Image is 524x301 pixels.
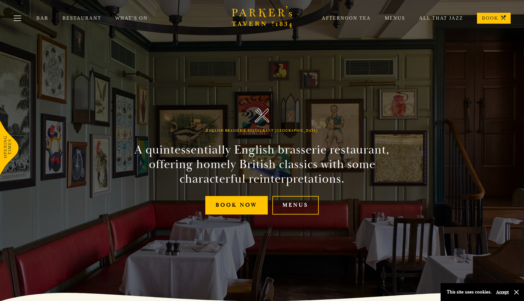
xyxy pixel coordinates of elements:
button: Accept [496,289,509,295]
img: Parker's Tavern Brasserie Cambridge [255,108,270,123]
p: This site uses cookies. [447,288,492,296]
button: Close and accept [513,289,519,295]
h2: A quintessentially English brasserie restaurant, offering homely British classics with some chara... [124,143,400,186]
a: Menus [272,196,319,215]
a: Book Now [205,196,268,215]
h1: English Brasserie Restaurant [GEOGRAPHIC_DATA] [206,129,318,133]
